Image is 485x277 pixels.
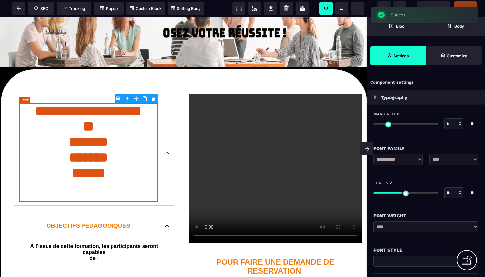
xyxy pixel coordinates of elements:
[19,225,169,252] text: À l'issue de cette formation, les participants seront capables de :
[100,6,118,11] span: Popup
[373,180,395,186] span: Font Size
[367,76,485,89] div: Component settings
[426,46,482,65] span: Open Style Manager
[367,17,426,36] span: Open Blocks
[63,6,85,11] span: Tracking
[171,6,201,11] span: Setting Body
[396,24,404,29] strong: Bloc
[373,111,399,117] span: Margin Top
[19,206,158,213] p: OBJECTIFS PEDAGOGIQUES
[447,53,467,58] strong: Customize
[459,6,472,11] span: Publier
[393,53,409,58] strong: Settings
[248,2,261,15] span: Screenshot
[216,241,336,277] b: POUR FAIRE UNE DEMANDE DE RESERVATION MERCI DE COMPLETER LE FORMULAIRE SUIVANT :
[130,6,162,11] span: Custom Block
[370,46,426,65] span: Settings
[374,95,377,99] img: loading
[373,246,478,254] div: Font Style
[426,17,485,36] span: Open Layer Manager
[232,2,245,15] span: View components
[454,24,464,29] strong: Body
[381,93,407,101] p: Typography
[421,6,446,11] span: Previsualiser
[373,212,478,220] div: Font Weight
[34,6,48,11] span: SEO
[373,144,478,152] div: Font Family
[417,1,450,15] span: Preview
